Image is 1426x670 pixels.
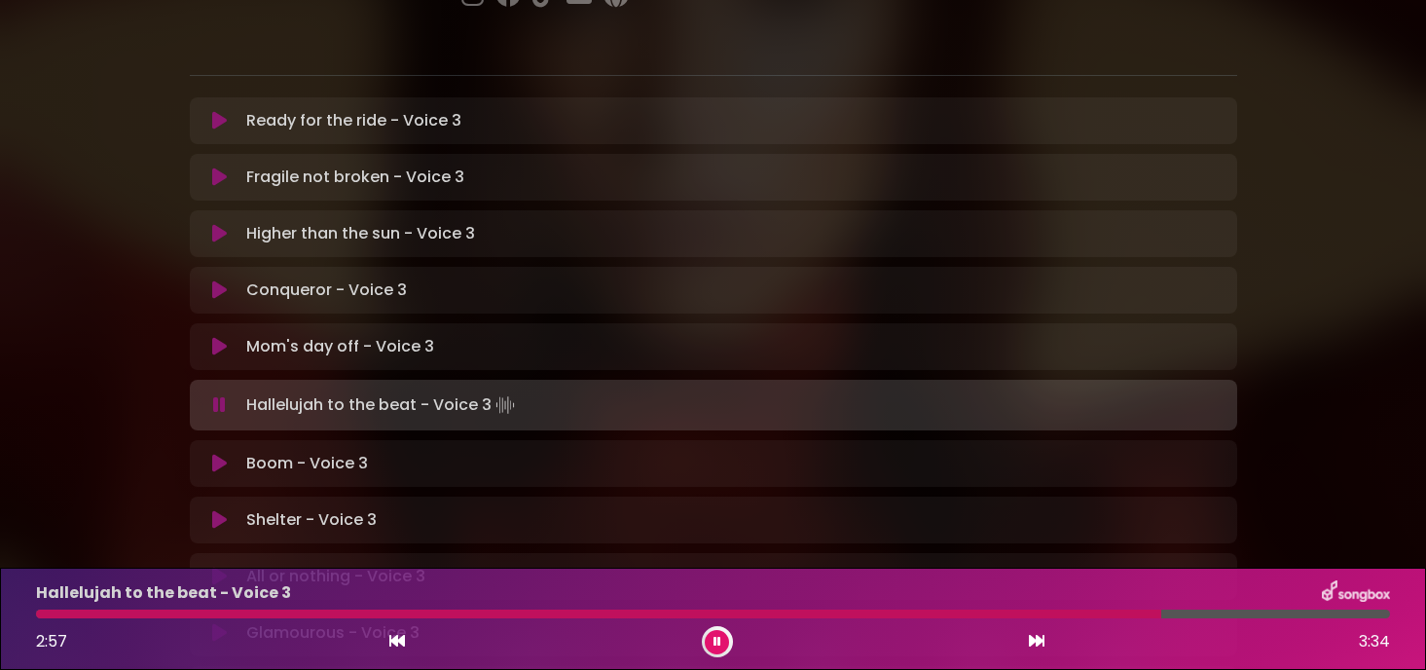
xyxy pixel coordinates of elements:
p: Higher than the sun - Voice 3 [246,222,475,245]
p: Fragile not broken - Voice 3 [246,166,464,189]
img: songbox-logo-white.png [1322,580,1390,606]
p: Conqueror - Voice 3 [246,279,407,302]
p: Hallelujah to the beat - Voice 3 [36,581,291,605]
p: Hallelujah to the beat - Voice 3 [246,391,519,419]
p: Mom's day off - Voice 3 [246,335,434,358]
span: 3:34 [1359,630,1390,653]
p: Ready for the ride - Voice 3 [246,109,461,132]
span: 2:57 [36,630,67,652]
p: Shelter - Voice 3 [246,508,377,532]
p: Boom - Voice 3 [246,452,368,475]
img: waveform4.gif [492,391,519,419]
p: All or nothing - Voice 3 [246,565,425,588]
